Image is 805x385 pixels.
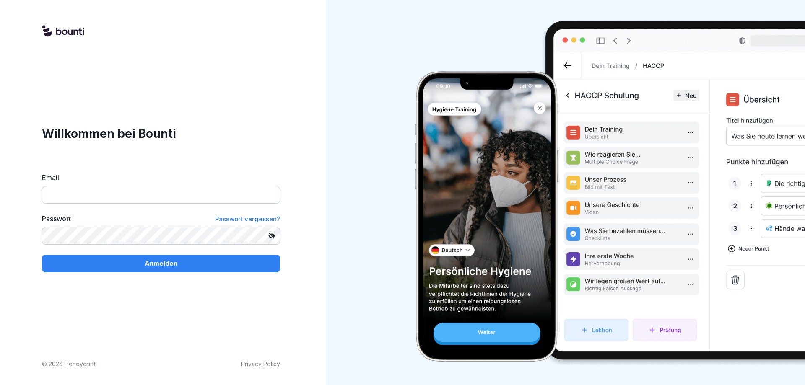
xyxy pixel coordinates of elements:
[42,25,84,38] img: logo.svg
[241,359,280,368] a: Privacy Policy
[42,359,96,368] p: © 2024 Honeycraft
[215,214,280,224] a: Passwort vergessen?
[42,173,280,183] label: Email
[215,215,280,223] span: Passwort vergessen?
[42,214,71,224] label: Passwort
[42,255,280,272] button: Anmelden
[145,259,177,268] p: Anmelden
[42,125,280,142] h1: Willkommen bei Bounti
